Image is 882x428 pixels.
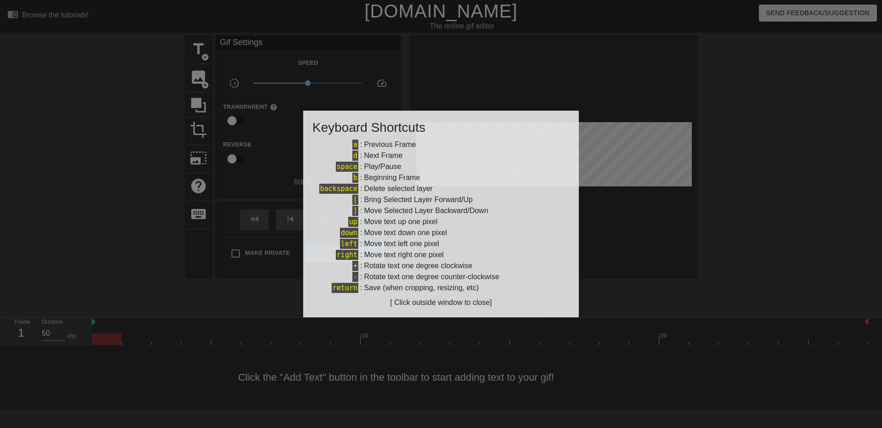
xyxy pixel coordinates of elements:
[352,206,358,216] span: ]
[364,227,447,238] div: Move text down one pixel
[364,194,473,205] div: Bring Selected Layer Forward/Up
[312,150,570,161] div: :
[312,271,570,282] div: :
[348,217,358,227] span: up
[332,283,358,293] span: return
[312,238,570,249] div: :
[364,150,402,161] div: Next Frame
[352,151,358,161] span: d
[352,195,358,205] span: [
[340,239,358,249] span: left
[312,205,570,216] div: :
[336,250,358,260] span: right
[364,205,488,216] div: Move Selected Layer Backward/Down
[352,140,358,150] span: a
[352,272,358,282] span: -
[312,172,570,183] div: :
[312,249,570,260] div: :
[364,260,472,271] div: Rotate text one degree clockwise
[312,139,570,150] div: :
[340,228,358,238] span: down
[352,173,358,183] span: b
[364,249,443,260] div: Move text right one pixel
[312,282,570,293] div: :
[312,120,570,135] h3: Keyboard Shortcuts
[364,139,416,150] div: Previous Frame
[364,183,432,194] div: Delete selected layer
[312,260,570,271] div: :
[364,282,479,293] div: Save (when cropping, resizing, etc)
[336,162,358,172] span: space
[312,216,570,227] div: :
[364,161,401,172] div: Play/Pause
[312,297,570,308] div: [ Click outside window to close]
[364,172,420,183] div: Beginning Frame
[364,271,499,282] div: Rotate text one degree counter-clockwise
[312,183,570,194] div: :
[364,238,439,249] div: Move text left one pixel
[312,161,570,172] div: :
[319,184,358,194] span: backspace
[312,227,570,238] div: :
[312,194,570,205] div: :
[364,216,437,227] div: Move text up one pixel
[352,261,358,271] span: +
